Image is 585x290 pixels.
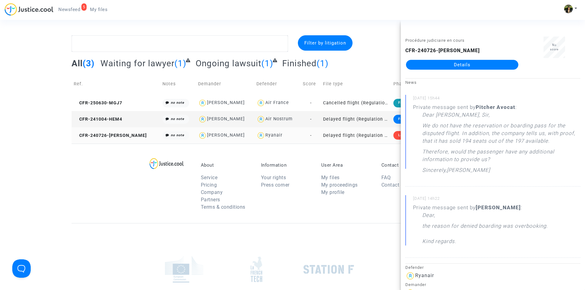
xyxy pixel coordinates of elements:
[174,58,186,68] span: (1)
[201,204,245,210] a: Terms & conditions
[201,162,252,168] p: About
[12,259,31,278] iframe: Help Scout Beacon - Open
[310,117,312,122] span: -
[321,73,391,95] td: File type
[564,5,573,13] img: ACg8ocIHv2cjDDKoFJhKpOjfbZYKSpwDZ1OyqKQUd1LFOvruGOPdCw=s96-c
[393,131,417,140] div: Lawsuit
[422,222,548,248] p: the reason for denied boarding was overbooking. Kind regards.
[310,100,312,106] span: -
[321,162,372,168] p: User Area
[5,3,53,16] img: jc-logo.svg
[198,115,207,124] img: icon-user.svg
[405,282,426,287] small: Demander
[100,58,174,68] span: Waiting for lawyer
[301,73,321,95] td: Score
[198,99,207,107] img: icon-user.svg
[422,122,580,148] p: We do not have the reservation or boarding pass for the disputed flight. In addition, the company...
[415,273,434,278] div: Ryanair
[261,58,273,68] span: (1)
[201,175,218,180] a: Service
[422,111,490,122] p: Dear [PERSON_NAME], Sir,
[207,133,245,138] div: [PERSON_NAME]
[405,48,480,53] b: CFR-240726-[PERSON_NAME]
[74,117,122,122] span: CFR-241004-HEM4
[83,58,95,68] span: (3)
[265,116,293,122] div: Air Nostrum
[413,196,580,204] small: [DATE] 14h22
[196,73,254,95] td: Demander
[265,133,283,138] div: Ryanair
[165,256,203,283] img: europe_commision.png
[405,265,424,270] small: Defender
[405,80,417,85] small: News
[150,158,184,169] img: logo-lg.svg
[381,182,400,188] a: Contact
[72,58,83,68] span: All
[207,100,245,105] div: [PERSON_NAME]
[81,3,87,11] div: 5
[254,73,301,95] td: Defender
[74,100,122,106] span: CFR-250630-MGJ7
[321,111,391,127] td: Delayed flight (Regulation EC 261/2004)
[393,99,419,107] div: Finished
[171,117,184,121] i: no note
[58,7,80,12] span: Newsfeed
[381,162,432,168] p: Contact
[256,115,265,124] img: icon-user.svg
[261,182,290,188] a: Press corner
[196,58,261,68] span: Ongoing lawsuit
[201,197,220,203] a: Partners
[393,115,428,123] div: Formal notice
[476,104,515,110] b: Pitcher Avocat
[321,175,340,180] a: My files
[201,182,217,188] a: Pricing
[90,7,107,12] span: My files
[304,40,346,46] span: Filter by litigation
[406,60,518,70] a: Details
[422,166,447,177] p: Sincerely,
[413,103,580,177] div: Private message sent by :
[160,73,196,95] td: Notes
[198,131,207,140] img: icon-user.svg
[251,256,262,282] img: french_tech.png
[261,162,312,168] p: Information
[282,58,317,68] span: Finished
[422,211,435,222] p: Dear,
[303,265,354,274] img: stationf.png
[317,58,329,68] span: (1)
[476,204,521,211] b: [PERSON_NAME]
[391,73,436,95] td: Phase
[256,131,265,140] img: icon-user.svg
[74,133,147,138] span: CFR-240726-[PERSON_NAME]
[265,100,289,105] div: Air France
[413,95,580,103] small: [DATE] 15h44
[447,166,490,177] p: [PERSON_NAME]
[321,189,345,195] a: My profile
[53,5,85,14] a: 5Newsfeed
[321,127,391,144] td: Delayed flight (Regulation EC 261/2004)
[405,271,415,281] img: icon-user.svg
[310,133,312,138] span: -
[261,175,286,180] a: Your rights
[256,99,265,107] img: icon-user.svg
[550,43,559,51] span: No score
[413,204,548,248] div: Private message sent by :
[381,175,391,180] a: FAQ
[321,95,391,111] td: Cancelled flight (Regulation EC 261/2004)
[171,133,184,137] i: no note
[422,148,580,166] p: Therefore, would the passenger have any additional information to provide us?
[405,38,465,43] small: Procédure judiciaire en cours
[72,73,160,95] td: Ref.
[201,189,223,195] a: Company
[171,101,184,105] i: no note
[85,5,112,14] a: My files
[321,182,358,188] a: My proceedings
[207,116,245,122] div: [PERSON_NAME]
